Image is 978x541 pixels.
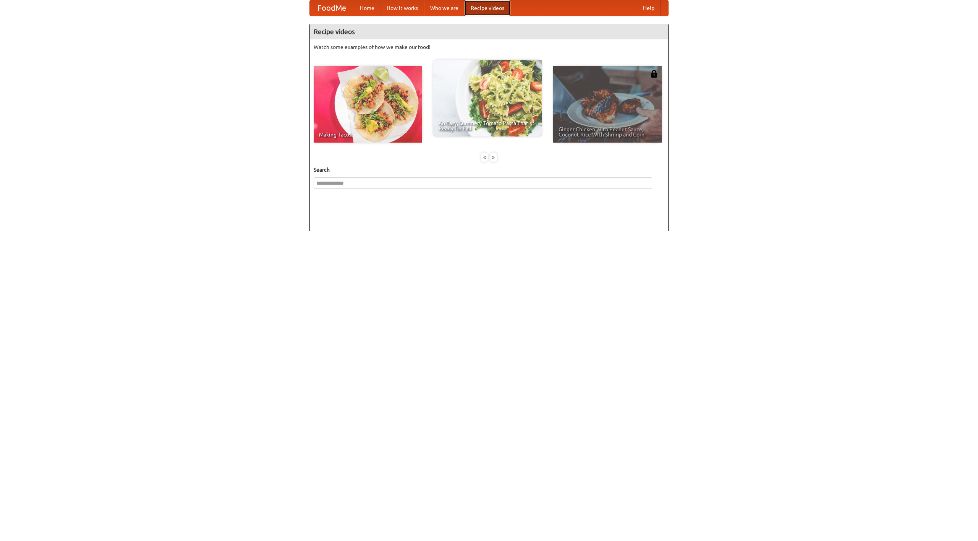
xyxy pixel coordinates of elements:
a: Help [637,0,661,16]
a: FoodMe [310,0,354,16]
span: An Easy, Summery Tomato Pasta That's Ready for Fall [439,120,536,131]
h4: Recipe videos [310,24,668,39]
div: « [481,153,488,162]
a: Recipe videos [465,0,510,16]
a: Making Tacos [314,66,422,143]
img: 483408.png [650,70,658,78]
a: Home [354,0,381,16]
p: Watch some examples of how we make our food! [314,43,664,51]
a: How it works [381,0,424,16]
div: » [490,153,497,162]
a: An Easy, Summery Tomato Pasta That's Ready for Fall [433,60,542,136]
a: Who we are [424,0,465,16]
span: Making Tacos [319,132,417,137]
h5: Search [314,166,664,174]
